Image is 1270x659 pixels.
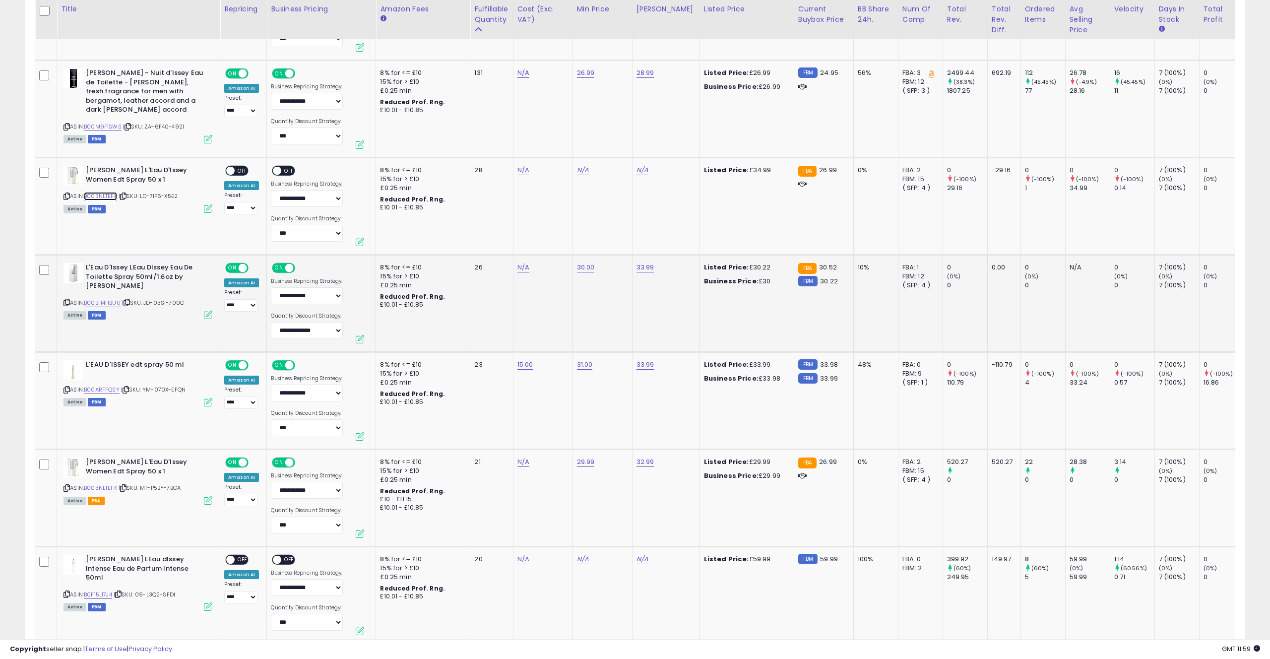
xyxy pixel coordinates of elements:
label: Business Repricing Strategy: [271,181,343,188]
small: (-100%) [1031,370,1054,378]
div: 0 [1114,281,1154,290]
div: £0.25 min [380,475,462,484]
span: OFF [235,167,251,175]
div: 0 [947,263,987,272]
img: 31BLNkznhqL._SL40_.jpg [63,68,83,88]
span: All listings currently available for purchase on Amazon [63,398,86,406]
div: £10.01 - £10.85 [380,504,462,512]
a: B0F15L17J4 [84,591,112,599]
div: 7 (100%) [1159,378,1199,387]
div: 28.16 [1070,86,1110,95]
div: [PERSON_NAME] [636,4,696,14]
a: 29.99 [577,457,595,467]
div: 77 [1025,86,1065,95]
span: All listings currently available for purchase on Amazon [63,135,86,143]
div: 26 [474,263,505,272]
div: Preset: [224,484,259,506]
div: FBA: 2 [902,458,935,466]
a: 32.99 [636,457,654,467]
div: 0 [1025,263,1065,272]
span: 33.98 [820,360,838,369]
div: 15% for > £10 [380,77,462,86]
small: (45.45%) [1121,78,1145,86]
img: 11jYIlKBHUL._SL40_.jpg [63,360,83,380]
div: Current Buybox Price [798,4,849,25]
div: FBA: 1 [902,263,935,272]
small: FBM [798,373,818,384]
div: £0.25 min [380,86,462,95]
div: 15% for > £10 [380,369,462,378]
a: 33.99 [636,263,654,272]
div: 520.27 [947,458,987,466]
span: ON [273,69,286,78]
a: 28.99 [636,68,654,78]
a: 15.00 [517,360,533,370]
div: Total Rev. Diff. [992,4,1016,35]
div: 0 [1204,458,1244,466]
div: Amazon AI [224,278,259,287]
a: 33.99 [636,360,654,370]
div: 0 [1204,360,1244,369]
b: Listed Price: [704,263,749,272]
div: £26.99 [704,68,786,77]
div: 0 [1114,475,1154,484]
div: 8% for <= £10 [380,263,462,272]
div: 0 [947,166,987,175]
div: Listed Price [704,4,790,14]
div: £0.25 min [380,184,462,193]
div: Num of Comp. [902,4,939,25]
div: Preset: [224,95,259,117]
div: 692.19 [992,68,1013,77]
span: All listings currently available for purchase on Amazon [63,497,86,505]
span: All listings currently available for purchase on Amazon [63,311,86,320]
div: £0.25 min [380,281,462,290]
div: FBA: 3 [902,68,935,77]
a: 30.00 [577,263,595,272]
div: 20 [474,555,505,564]
b: Reduced Prof. Rng. [380,487,445,495]
small: (-100%) [1121,175,1143,183]
a: 31.00 [577,360,593,370]
small: (-100%) [953,370,976,378]
span: 24.95 [820,68,838,77]
a: N/A [636,554,648,564]
div: 28 [474,166,505,175]
div: 0 [1025,475,1065,484]
div: Amazon AI [224,84,259,93]
div: Repricing [224,4,262,14]
div: Preset: [224,289,259,312]
label: Quantity Discount Strategy: [271,313,343,320]
div: 0 [947,475,987,484]
div: 112 [1025,68,1065,77]
span: FBM [88,135,106,143]
div: 0.14 [1114,184,1154,193]
div: 16.86 [1204,378,1244,387]
img: 313UKE99dyL._SL40_.jpg [63,166,83,186]
div: Days In Stock [1159,4,1195,25]
div: 7 (100%) [1159,68,1199,77]
b: Business Price: [704,471,759,480]
b: [PERSON_NAME] L'Eau D'Issey Women Edt Spray 50 x 1 [86,166,206,187]
small: (38.3%) [953,78,975,86]
span: ON [226,361,239,370]
div: 26.78 [1070,68,1110,77]
small: FBM [798,359,818,370]
div: £59.99 [704,555,786,564]
span: OFF [247,361,263,370]
div: £0.25 min [380,378,462,387]
a: B00M9F1SWS [84,123,122,131]
span: | SKU: YM-070X-EFQN [121,386,186,394]
div: 7 (100%) [1159,166,1199,175]
small: (-100%) [1076,175,1099,183]
span: 26.99 [819,165,837,175]
span: 30.52 [819,263,837,272]
div: 7 (100%) [1159,458,1199,466]
div: £33.98 [704,374,786,383]
small: (0%) [1159,175,1173,183]
b: Reduced Prof. Rng. [380,292,445,301]
div: 7 (100%) [1159,281,1199,290]
label: Business Repricing Strategy: [271,375,343,382]
small: (-100%) [953,175,976,183]
div: FBM: 12 [902,77,935,86]
div: 0 [1114,263,1154,272]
